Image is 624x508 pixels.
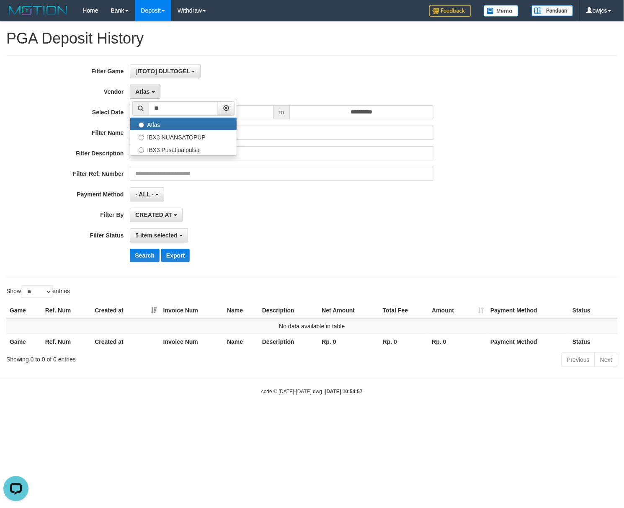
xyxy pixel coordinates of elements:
[569,303,618,318] th: Status
[379,334,429,349] th: Rp. 0
[259,303,319,318] th: Description
[130,130,237,143] label: IBX3 NUANSATOPUP
[6,30,618,47] h1: PGA Deposit History
[139,122,144,128] input: Atlas
[224,334,259,349] th: Name
[139,147,144,153] input: IBX3 Pusatjualpulsa
[6,286,70,298] label: Show entries
[42,334,92,349] th: Ref. Num
[6,334,42,349] th: Game
[484,5,519,17] img: Button%20Memo.svg
[487,334,569,349] th: Payment Method
[6,303,42,318] th: Game
[91,303,160,318] th: Created at: activate to sort column ascending
[6,318,618,334] td: No data available in table
[3,3,28,28] button: Open LiveChat chat widget
[319,303,379,318] th: Net Amount
[259,334,319,349] th: Description
[21,286,52,298] select: Showentries
[130,208,183,222] button: CREATED AT
[531,5,573,16] img: panduan.png
[595,353,618,367] a: Next
[6,352,254,364] div: Showing 0 to 0 of 0 entries
[274,105,290,119] span: to
[562,353,595,367] a: Previous
[139,135,144,140] input: IBX3 NUANSATOPUP
[130,249,160,262] button: Search
[135,191,154,198] span: - ALL -
[319,334,379,349] th: Rp. 0
[130,64,201,78] button: [ITOTO] DULTOGEL
[42,303,92,318] th: Ref. Num
[569,334,618,349] th: Status
[325,389,363,395] strong: [DATE] 10:54:57
[135,68,190,75] span: [ITOTO] DULTOGEL
[429,334,487,349] th: Rp. 0
[6,4,70,17] img: MOTION_logo.png
[130,228,188,242] button: 5 item selected
[135,211,172,218] span: CREATED AT
[429,5,471,17] img: Feedback.jpg
[91,334,160,349] th: Created at
[130,187,164,201] button: - ALL -
[130,85,160,99] button: Atlas
[161,249,190,262] button: Export
[224,303,259,318] th: Name
[487,303,569,318] th: Payment Method
[160,334,224,349] th: Invoice Num
[135,88,150,95] span: Atlas
[135,232,177,239] span: 5 item selected
[261,389,363,395] small: code © [DATE]-[DATE] dwg |
[130,143,237,155] label: IBX3 Pusatjualpulsa
[130,118,237,130] label: Atlas
[429,303,487,318] th: Amount: activate to sort column ascending
[160,303,224,318] th: Invoice Num
[379,303,429,318] th: Total Fee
